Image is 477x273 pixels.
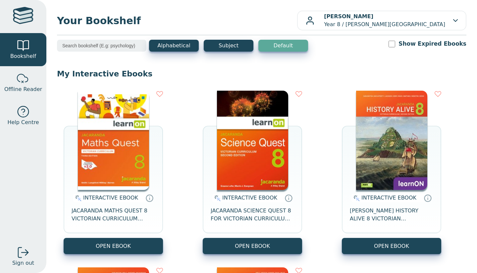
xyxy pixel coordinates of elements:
[285,194,292,202] a: Interactive eBooks are accessed online via the publisher’s portal. They contain interactive resou...
[212,194,221,202] img: interactive.svg
[351,194,360,202] img: interactive.svg
[10,52,36,60] span: Bookshelf
[211,207,294,223] span: JACARANDA SCIENCE QUEST 8 FOR VICTORIAN CURRICULUM LEARNON 2E EBOOK
[7,118,39,126] span: Help Centre
[83,195,138,201] span: INTERACTIVE EBOOK
[73,194,81,202] img: interactive.svg
[57,40,146,52] input: Search bookshelf (E.g: psychology)
[361,195,416,201] span: INTERACTIVE EBOOK
[356,91,427,190] img: a03a72db-7f91-e911-a97e-0272d098c78b.jpg
[350,207,433,223] span: [PERSON_NAME] HISTORY ALIVE 8 VICTORIAN CURRICULUM LEARNON EBOOK 2E
[64,238,163,254] button: OPEN EBOOK
[149,40,199,52] button: Alphabetical
[324,13,373,20] b: [PERSON_NAME]
[324,13,445,28] p: Year 8 / [PERSON_NAME][GEOGRAPHIC_DATA]
[203,238,302,254] button: OPEN EBOOK
[204,40,253,52] button: Subject
[4,85,42,93] span: Offline Reader
[72,207,155,223] span: JACARANDA MATHS QUEST 8 VICTORIAN CURRICULUM LEARNON EBOOK 3E
[258,40,308,52] button: Default
[342,238,441,254] button: OPEN EBOOK
[57,69,466,79] p: My Interactive Ebooks
[222,195,277,201] span: INTERACTIVE EBOOK
[57,13,297,28] span: Your Bookshelf
[78,91,149,190] img: c004558a-e884-43ec-b87a-da9408141e80.jpg
[424,194,432,202] a: Interactive eBooks are accessed online via the publisher’s portal. They contain interactive resou...
[398,40,466,48] label: Show Expired Ebooks
[297,11,466,30] button: [PERSON_NAME]Year 8 / [PERSON_NAME][GEOGRAPHIC_DATA]
[12,259,34,267] span: Sign out
[145,194,153,202] a: Interactive eBooks are accessed online via the publisher’s portal. They contain interactive resou...
[217,91,288,190] img: fffb2005-5288-ea11-a992-0272d098c78b.png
